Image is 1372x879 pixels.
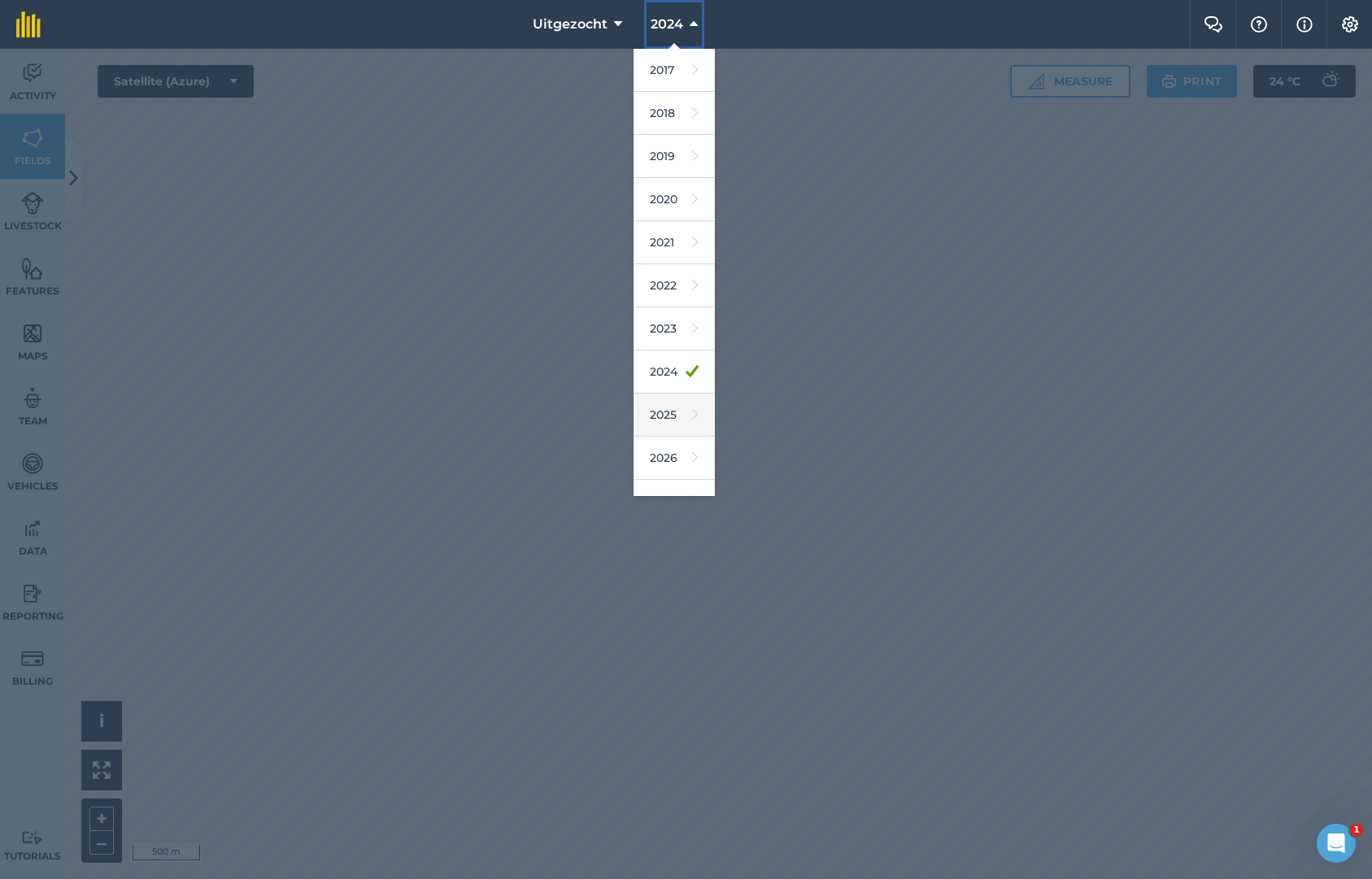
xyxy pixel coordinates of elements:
[634,92,715,135] a: 2018
[1317,824,1356,863] iframe: Intercom live chat
[634,350,715,394] a: 2024
[634,307,715,350] a: 2023
[634,264,715,307] a: 2022
[1204,16,1223,33] img: Two speech bubbles overlapping with the left bubble in the forefront
[634,49,715,92] a: 2017
[1350,824,1363,837] span: 1
[634,480,715,523] a: 2027
[634,221,715,264] a: 2021
[1249,16,1269,33] img: A question mark icon
[533,15,608,34] span: Uitgezocht
[1340,16,1360,33] img: A cog icon
[634,394,715,437] a: 2025
[634,135,715,178] a: 2019
[16,11,41,37] img: fieldmargin Logo
[1296,15,1313,34] img: svg+xml;base64,PHN2ZyB4bWxucz0iaHR0cDovL3d3dy53My5vcmcvMjAwMC9zdmciIHdpZHRoPSIxNyIgaGVpZ2h0PSIxNy...
[634,437,715,480] a: 2026
[651,15,683,34] span: 2024
[634,178,715,221] a: 2020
